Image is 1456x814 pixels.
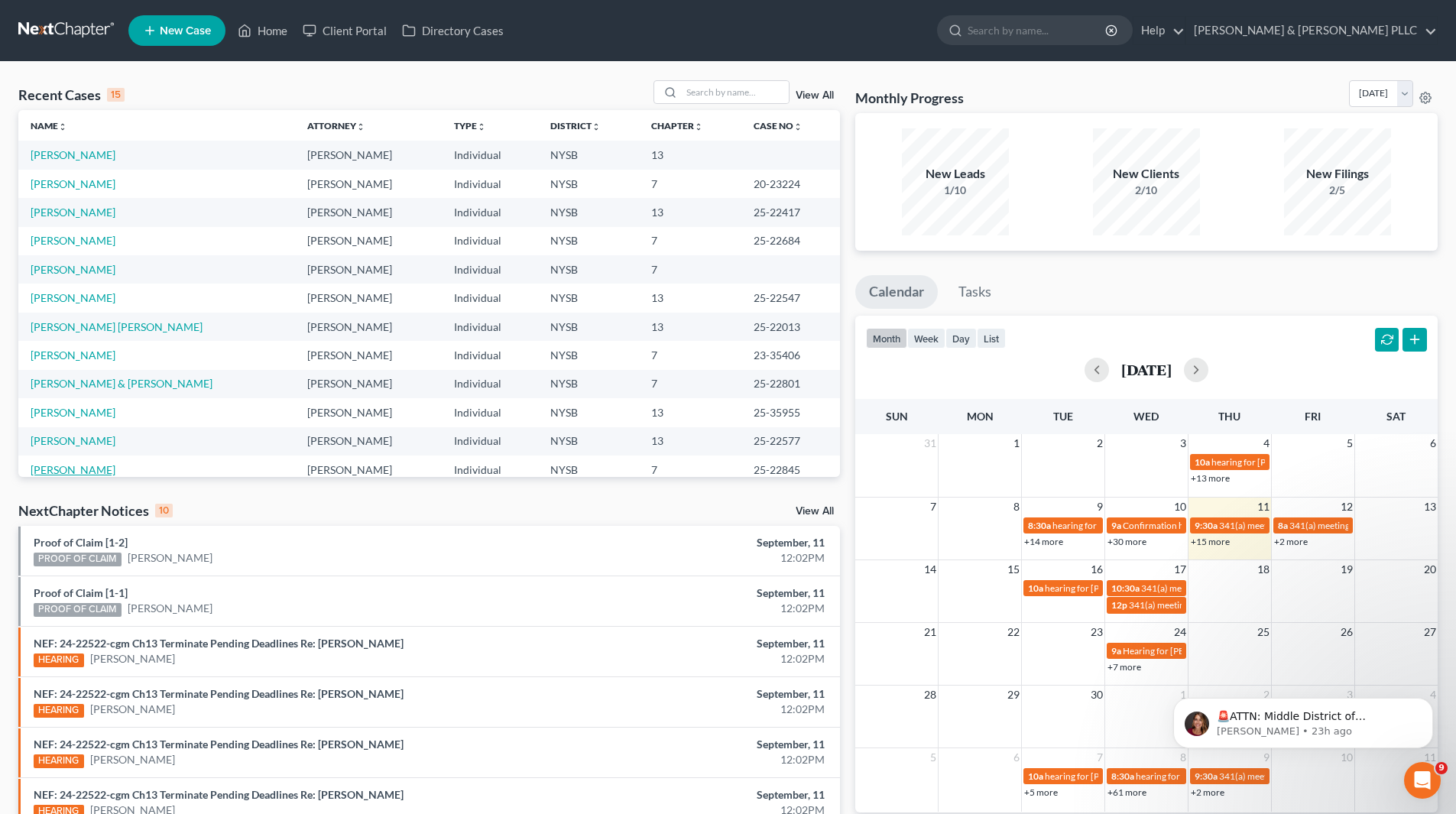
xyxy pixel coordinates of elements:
td: NYSB [538,427,639,456]
td: 7 [639,370,741,398]
span: 5 [929,748,938,767]
td: [PERSON_NAME] [295,313,442,341]
button: month [866,328,907,349]
div: 2/5 [1284,183,1391,198]
a: [PERSON_NAME] & [PERSON_NAME] [31,377,212,390]
i: unfold_more [694,122,703,131]
span: 4 [1262,434,1271,452]
td: 7 [639,456,741,484]
span: 10:30a [1111,582,1140,594]
td: NYSB [538,341,639,369]
span: Tue [1053,410,1073,423]
span: 18 [1256,560,1271,579]
a: +15 more [1191,536,1230,547]
span: 30 [1089,686,1104,704]
span: Confirmation hearing for [PERSON_NAME] [1123,520,1296,531]
div: New Filings [1284,165,1391,183]
td: NYSB [538,141,639,169]
a: Calendar [855,275,938,309]
a: [PERSON_NAME] [31,206,115,219]
td: Individual [442,341,538,369]
span: 341(a) meeting for [PERSON_NAME] & [PERSON_NAME] [1219,770,1448,782]
a: NEF: 24-22522-cgm Ch13 Terminate Pending Deadlines Re: [PERSON_NAME] [34,687,404,700]
a: Tasks [945,275,1005,309]
td: Individual [442,227,538,255]
td: 13 [639,141,741,169]
span: hearing for [PERSON_NAME] [1136,770,1253,782]
td: 25-22801 [741,370,840,398]
a: [PERSON_NAME] [31,177,115,190]
span: 341(a) meeting for [PERSON_NAME] [1219,520,1367,531]
input: Search by name... [682,81,789,103]
a: [PERSON_NAME] [31,148,115,161]
span: 1 [1012,434,1021,452]
td: NYSB [538,398,639,426]
span: 23 [1089,623,1104,641]
a: Home [230,17,295,44]
td: 13 [639,398,741,426]
td: Individual [442,255,538,284]
span: 8a [1278,520,1288,531]
span: 20 [1422,560,1438,579]
span: 13 [1422,498,1438,516]
div: Recent Cases [18,86,125,104]
i: unfold_more [58,122,67,131]
td: NYSB [538,170,639,198]
td: NYSB [538,227,639,255]
div: September, 11 [571,636,825,651]
a: [PERSON_NAME] [90,702,175,717]
a: View All [796,90,834,101]
td: NYSB [538,456,639,484]
td: NYSB [538,370,639,398]
div: September, 11 [571,737,825,752]
a: Typeunfold_more [454,120,486,131]
span: 16 [1089,560,1104,579]
span: 8:30a [1028,520,1051,531]
td: [PERSON_NAME] [295,198,442,226]
span: Sat [1386,410,1406,423]
td: 7 [639,341,741,369]
span: 9:30a [1195,520,1218,531]
iframe: Intercom notifications message [1150,666,1456,773]
div: 12:02PM [571,702,825,717]
td: [PERSON_NAME] [295,284,442,312]
h2: [DATE] [1121,362,1172,378]
span: 9 [1095,498,1104,516]
a: [PERSON_NAME] [90,651,175,666]
td: [PERSON_NAME] [295,227,442,255]
span: 25 [1256,623,1271,641]
div: 12:02PM [571,651,825,666]
span: 26 [1339,623,1354,641]
td: 25-35955 [741,398,840,426]
span: 22 [1006,623,1021,641]
a: Proof of Claim [1-1] [34,586,128,599]
button: day [945,328,977,349]
a: [PERSON_NAME] [31,234,115,247]
button: week [907,328,945,349]
td: 7 [639,255,741,284]
div: 12:02PM [571,752,825,767]
a: +2 more [1274,536,1308,547]
td: 13 [639,198,741,226]
span: 9a [1111,520,1121,531]
span: 10a [1028,582,1043,594]
a: +61 more [1107,786,1146,798]
span: 27 [1422,623,1438,641]
span: Mon [967,410,994,423]
div: HEARING [34,704,84,718]
span: hearing for [PERSON_NAME] [1045,582,1163,594]
span: 9a [1111,645,1121,657]
span: 21 [923,623,938,641]
td: Individual [442,313,538,341]
a: Client Portal [295,17,394,44]
span: New Case [160,25,211,37]
td: 25-22417 [741,198,840,226]
span: 2 [1095,434,1104,452]
span: 341(a) meeting for [PERSON_NAME] [1129,599,1276,611]
a: [PERSON_NAME] [31,434,115,447]
td: Individual [442,427,538,456]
